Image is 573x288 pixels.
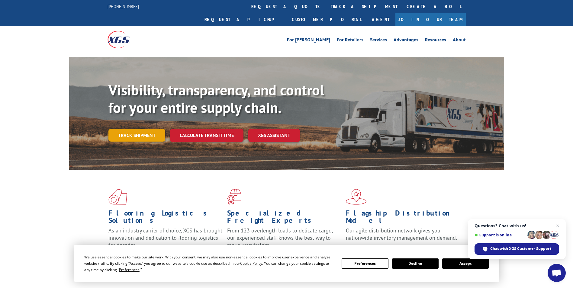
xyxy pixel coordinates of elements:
img: xgs-icon-focused-on-flooring-red [227,189,241,205]
button: Decline [392,258,439,269]
b: Visibility, transparency, and control for your entire supply chain. [108,81,324,117]
a: Request a pickup [200,13,287,26]
span: Questions? Chat with us! [475,223,559,228]
a: Advantages [394,37,418,44]
a: XGS ASSISTANT [248,129,300,142]
div: We use essential cookies to make our site work. With your consent, we may also use non-essential ... [84,254,334,273]
img: xgs-icon-total-supply-chain-intelligence-red [108,189,127,205]
a: About [453,37,466,44]
span: Preferences [119,267,140,272]
a: Customer Portal [287,13,366,26]
h1: Flooring Logistics Solutions [108,210,223,227]
h1: Flagship Distribution Model [346,210,460,227]
button: Preferences [342,258,388,269]
a: Services [370,37,387,44]
a: Calculate transit time [170,129,243,142]
span: Support is online [475,233,525,237]
a: For [PERSON_NAME] [287,37,330,44]
a: Resources [425,37,446,44]
a: Join Our Team [395,13,466,26]
p: From 123 overlength loads to delicate cargo, our experienced staff knows the best way to move you... [227,227,341,254]
div: Cookie Consent Prompt [74,245,499,282]
span: Our agile distribution network gives you nationwide inventory management on demand. [346,227,457,241]
span: Cookie Policy [240,261,262,266]
span: Chat with XGS Customer Support [475,243,559,255]
button: Accept [442,258,489,269]
span: As an industry carrier of choice, XGS has brought innovation and dedication to flooring logistics... [108,227,222,248]
h1: Specialized Freight Experts [227,210,341,227]
a: Track shipment [108,129,165,142]
span: Chat with XGS Customer Support [490,246,551,251]
img: xgs-icon-flagship-distribution-model-red [346,189,367,205]
a: Agent [366,13,395,26]
a: For Retailers [337,37,363,44]
a: Open chat [548,264,566,282]
a: [PHONE_NUMBER] [108,3,139,9]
